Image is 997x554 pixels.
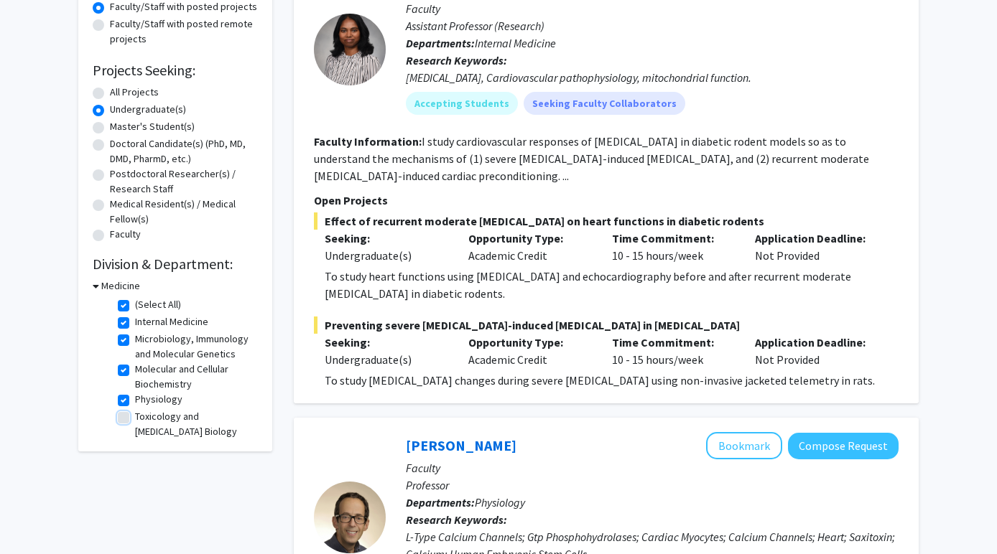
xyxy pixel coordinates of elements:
[406,512,507,527] b: Research Keywords:
[325,247,447,264] div: Undergraduate(s)
[706,432,782,459] button: Add Jonathan Satin to Bookmarks
[101,278,140,294] h3: Medicine
[110,197,258,227] label: Medical Resident(s) / Medical Fellow(s)
[468,230,590,247] p: Opportunity Type:
[314,192,899,209] p: Open Projects
[314,134,422,149] b: Faculty Information:
[314,212,899,230] span: Effect of recurrent moderate [MEDICAL_DATA] on heart functions in diabetic rodents
[110,227,141,242] label: Faculty
[406,436,516,454] a: [PERSON_NAME]
[755,230,877,247] p: Application Deadline:
[110,85,159,100] label: All Projects
[135,332,254,362] label: Microbiology, Immunology and Molecular Genetics
[314,316,899,334] span: Preventing severe [MEDICAL_DATA]-induced [MEDICAL_DATA] in [MEDICAL_DATA]
[458,334,601,368] div: Academic Credit
[135,297,181,312] label: (Select All)
[406,17,899,34] p: Assistant Professor (Research)
[475,36,556,50] span: Internal Medicine
[458,230,601,264] div: Academic Credit
[325,351,447,368] div: Undergraduate(s)
[325,268,899,302] p: To study heart functions using [MEDICAL_DATA] and echocardiography before and after recurrent mod...
[601,334,745,368] div: 10 - 15 hours/week
[612,334,734,351] p: Time Commitment:
[135,362,254,392] label: Molecular and Cellular Biochemistry
[314,134,869,183] fg-read-more: I study cardiovascular responses of [MEDICAL_DATA] in diabetic rodent models so as to understand ...
[406,92,518,115] mat-chip: Accepting Students
[110,119,195,134] label: Master's Student(s)
[755,334,877,351] p: Application Deadline:
[406,476,899,494] p: Professor
[110,102,186,117] label: Undergraduate(s)
[744,230,888,264] div: Not Provided
[110,136,258,166] label: Doctoral Candidate(s) (PhD, MD, DMD, PharmD, etc.)
[325,372,899,389] p: To study [MEDICAL_DATA] changes during severe [MEDICAL_DATA] using non-invasive jacketed telemetr...
[612,230,734,247] p: Time Commitment:
[406,36,475,50] b: Departments:
[406,459,899,476] p: Faculty
[406,495,475,510] b: Departments:
[468,334,590,351] p: Opportunity Type:
[93,255,258,273] h2: Division & Department:
[406,69,899,86] div: [MEDICAL_DATA], Cardiovascular pathophysiology, mitochondrial function.
[475,495,525,510] span: Physiology
[325,334,447,351] p: Seeking:
[135,409,254,439] label: Toxicology and [MEDICAL_DATA] Biology
[744,334,888,368] div: Not Provided
[788,433,899,459] button: Compose Request to Jonathan Satin
[406,53,507,67] b: Research Keywords:
[11,489,61,543] iframe: Chat
[325,230,447,247] p: Seeking:
[110,166,258,197] label: Postdoctoral Researcher(s) / Research Staff
[135,392,182,407] label: Physiology
[110,17,258,47] label: Faculty/Staff with posted remote projects
[601,230,745,264] div: 10 - 15 hours/week
[93,62,258,79] h2: Projects Seeking:
[135,314,208,329] label: Internal Medicine
[524,92,685,115] mat-chip: Seeking Faculty Collaborators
